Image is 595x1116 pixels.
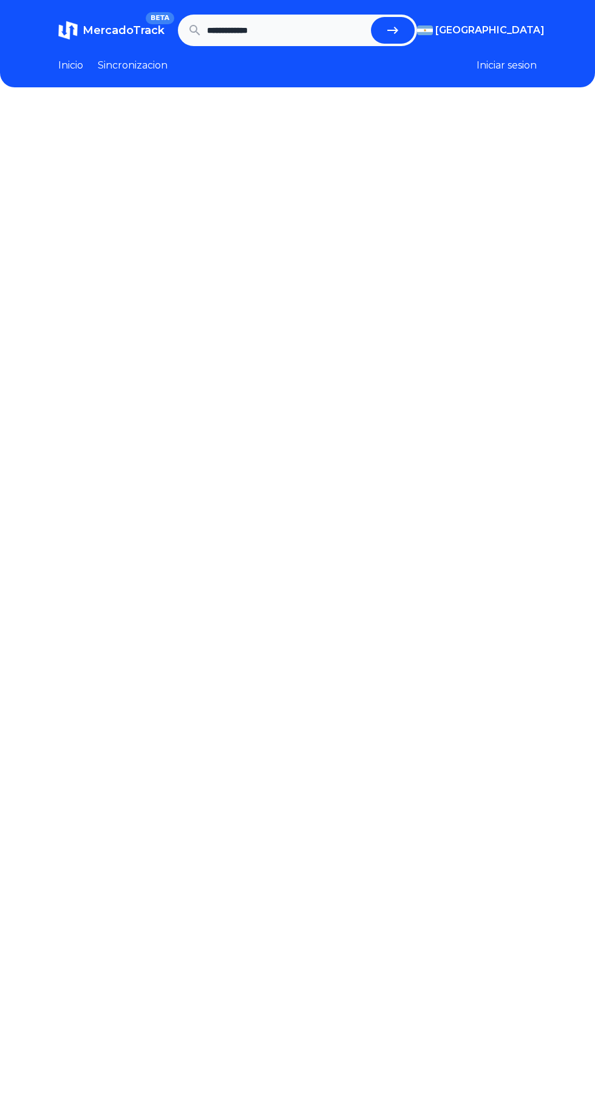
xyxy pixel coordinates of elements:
button: [GEOGRAPHIC_DATA] [417,23,537,38]
span: MercadoTrack [83,24,165,37]
a: MercadoTrackBETA [58,21,165,40]
button: Iniciar sesion [477,58,537,73]
a: Inicio [58,58,83,73]
a: Sincronizacion [98,58,168,73]
img: MercadoTrack [58,21,78,40]
span: BETA [146,12,174,24]
img: Argentina [417,25,433,35]
span: [GEOGRAPHIC_DATA] [435,23,545,38]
